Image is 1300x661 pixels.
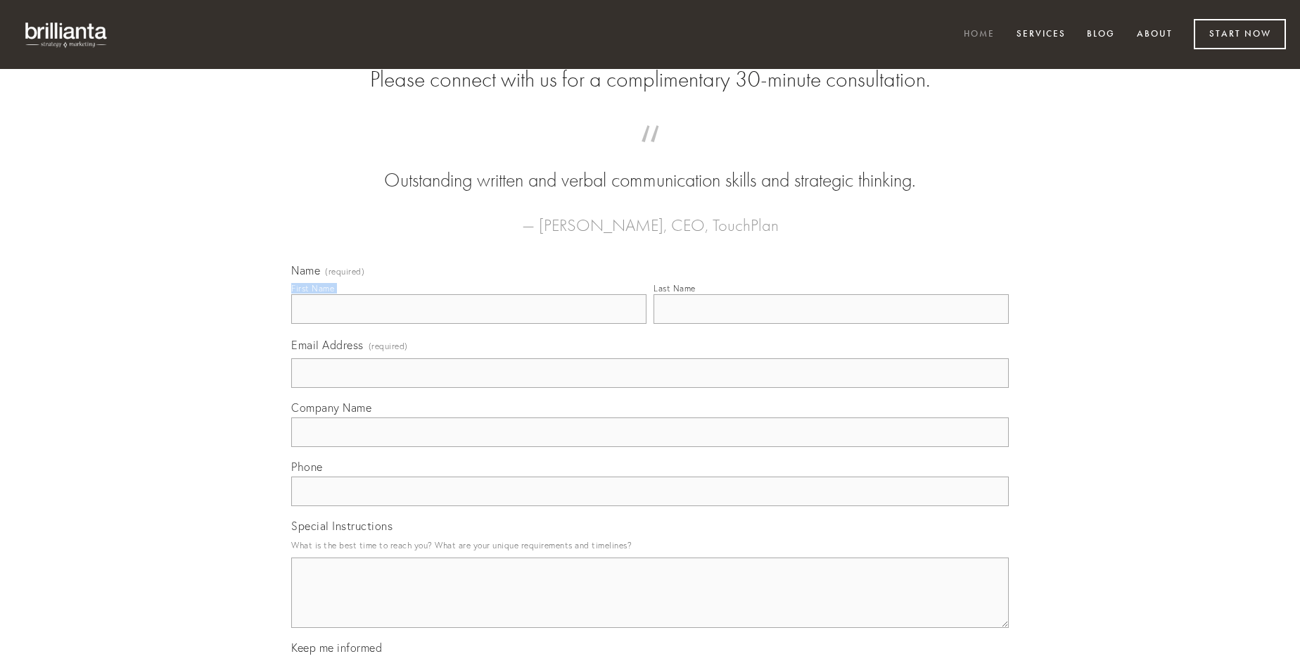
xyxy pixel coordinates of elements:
[325,267,364,276] span: (required)
[291,338,364,352] span: Email Address
[314,194,986,239] figcaption: — [PERSON_NAME], CEO, TouchPlan
[314,139,986,194] blockquote: Outstanding written and verbal communication skills and strategic thinking.
[314,139,986,167] span: “
[654,283,696,294] div: Last Name
[955,23,1004,46] a: Home
[1128,23,1182,46] a: About
[1194,19,1286,49] a: Start Now
[1007,23,1075,46] a: Services
[1078,23,1124,46] a: Blog
[14,14,120,55] img: brillianta - research, strategy, marketing
[291,263,320,277] span: Name
[291,519,393,533] span: Special Instructions
[291,401,371,415] span: Company Name
[291,460,323,474] span: Phone
[291,641,382,655] span: Keep me informed
[369,336,408,355] span: (required)
[291,66,1009,93] h2: Please connect with us for a complimentary 30-minute consultation.
[291,536,1009,555] p: What is the best time to reach you? What are your unique requirements and timelines?
[291,283,334,294] div: First Name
